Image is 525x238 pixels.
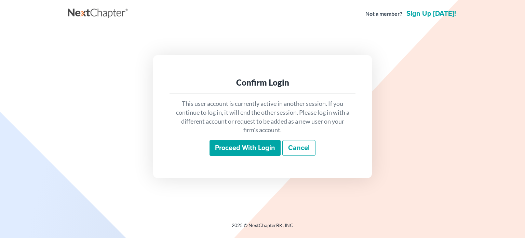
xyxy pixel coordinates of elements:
a: Cancel [282,140,315,156]
p: This user account is currently active in another session. If you continue to log in, it will end ... [175,99,350,135]
div: 2025 © NextChapterBK, INC [68,222,457,234]
input: Proceed with login [210,140,281,156]
div: Confirm Login [175,77,350,88]
a: Sign up [DATE]! [405,10,457,17]
strong: Not a member? [365,10,402,18]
